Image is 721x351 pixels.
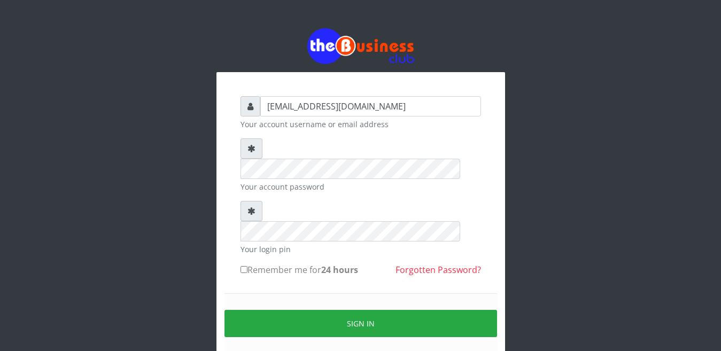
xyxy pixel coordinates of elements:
input: Username or email address [260,96,481,116]
small: Your account username or email address [241,119,481,130]
button: Sign in [224,310,497,337]
label: Remember me for [241,263,358,276]
small: Your login pin [241,244,481,255]
input: Remember me for24 hours [241,266,247,273]
small: Your account password [241,181,481,192]
b: 24 hours [321,264,358,276]
a: Forgotten Password? [396,264,481,276]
